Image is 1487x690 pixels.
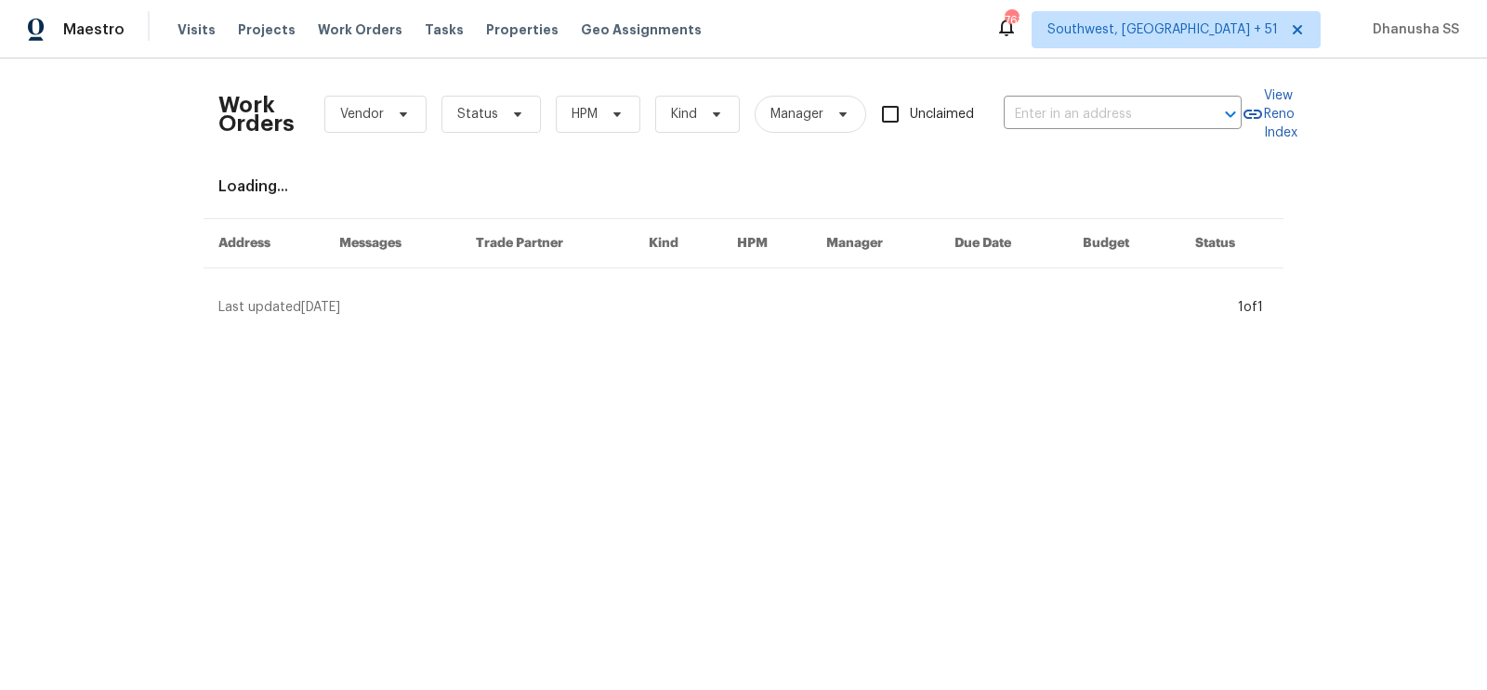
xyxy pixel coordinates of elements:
span: Kind [671,105,697,124]
th: Due Date [940,219,1068,268]
span: Geo Assignments [581,20,702,39]
th: Budget [1068,219,1180,268]
th: Address [204,219,324,268]
th: Status [1180,219,1283,268]
span: Dhanusha SS [1365,20,1459,39]
span: Tasks [425,23,464,36]
div: 761 [1005,11,1018,30]
div: Loading... [218,177,1269,196]
button: Open [1217,101,1244,127]
input: Enter in an address [1004,100,1190,129]
span: Projects [238,20,296,39]
th: HPM [722,219,811,268]
th: Trade Partner [461,219,635,268]
span: Work Orders [318,20,402,39]
span: [DATE] [301,301,340,314]
h2: Work Orders [218,96,295,133]
span: Manager [770,105,823,124]
span: Visits [178,20,216,39]
th: Manager [811,219,940,268]
span: Status [457,105,498,124]
span: Unclaimed [910,105,974,124]
th: Kind [634,219,722,268]
th: Messages [324,219,461,268]
div: Last updated [218,298,1232,317]
a: View Reno Index [1242,86,1297,142]
span: Southwest, [GEOGRAPHIC_DATA] + 51 [1047,20,1278,39]
span: Vendor [340,105,384,124]
span: Properties [486,20,559,39]
span: HPM [572,105,598,124]
div: 1 of 1 [1238,298,1263,317]
span: Maestro [63,20,125,39]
